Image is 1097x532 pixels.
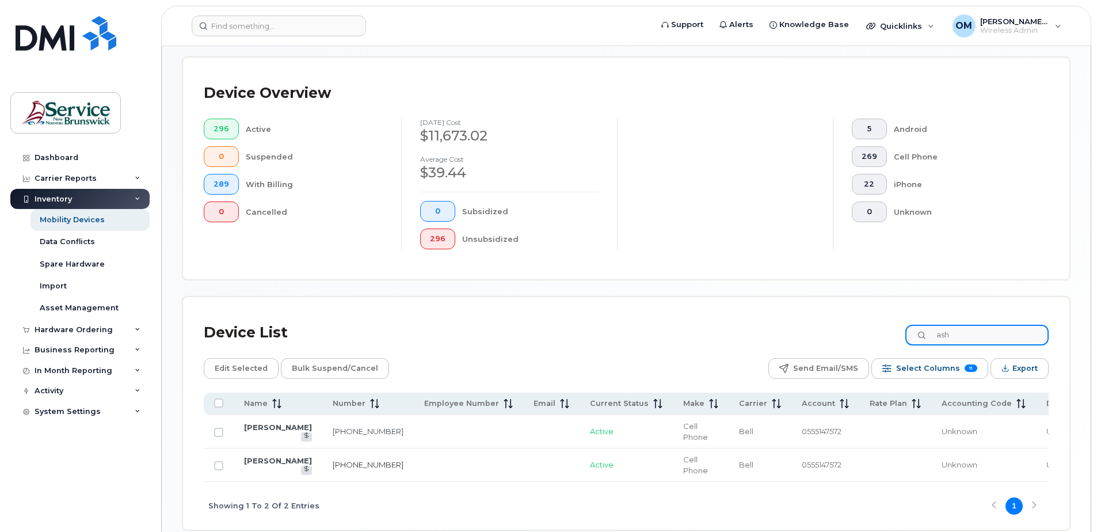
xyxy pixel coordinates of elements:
[779,19,849,31] span: Knowledge Base
[333,427,403,436] a: [PHONE_NUMBER]
[246,119,383,139] div: Active
[333,398,365,409] span: Number
[215,360,268,377] span: Edit Selected
[862,207,877,216] span: 0
[208,497,319,515] span: Showing 1 To 2 Of 2 Entries
[1012,360,1038,377] span: Export
[671,19,703,31] span: Support
[965,364,977,372] span: 11
[802,398,835,409] span: Account
[204,119,239,139] button: 296
[980,17,1049,26] span: [PERSON_NAME] (DNRED/MRNDE-DAAF/MAAP)
[870,398,907,409] span: Rate Plan
[292,360,378,377] span: Bulk Suspend/Cancel
[793,360,858,377] span: Send Email/SMS
[246,202,383,222] div: Cancelled
[739,460,753,469] span: Bell
[852,202,887,222] button: 0
[246,146,383,167] div: Suspended
[894,202,1031,222] div: Unknown
[862,152,877,161] span: 269
[871,358,988,379] button: Select Columns 11
[333,460,403,469] a: [PHONE_NUMBER]
[653,13,711,36] a: Support
[462,229,599,249] div: Unsubsidized
[244,456,312,465] a: [PERSON_NAME]
[204,146,239,167] button: 0
[683,398,704,409] span: Make
[852,174,887,195] button: 22
[590,427,614,436] span: Active
[896,360,960,377] span: Select Columns
[768,358,869,379] button: Send Email/SMS
[942,427,977,436] span: Unknown
[204,78,331,108] div: Device Overview
[244,423,312,432] a: [PERSON_NAME]
[301,466,312,474] a: View Last Bill
[424,398,499,409] span: Employee Number
[955,19,972,33] span: OM
[894,174,1031,195] div: iPhone
[301,432,312,441] a: View Last Bill
[590,398,649,409] span: Current Status
[246,174,383,195] div: With Billing
[420,119,599,126] h4: [DATE] cost
[534,398,555,409] span: Email
[214,152,229,161] span: 0
[430,207,445,216] span: 0
[942,398,1012,409] span: Accounting Code
[430,234,445,244] span: 296
[862,180,877,189] span: 22
[420,229,455,249] button: 296
[204,318,288,348] div: Device List
[858,14,942,37] div: Quicklinks
[944,14,1069,37] div: Oliveira, Michael (DNRED/MRNDE-DAAF/MAAP)
[420,126,599,146] div: $11,673.02
[192,16,366,36] input: Find something...
[942,460,977,469] span: Unknown
[214,207,229,216] span: 0
[214,180,229,189] span: 289
[244,398,268,409] span: Name
[683,455,708,475] span: Cell Phone
[739,427,753,436] span: Bell
[1046,427,1082,436] span: Unknown
[894,146,1031,167] div: Cell Phone
[420,155,599,163] h4: Average cost
[980,26,1049,35] span: Wireless Admin
[729,19,753,31] span: Alerts
[802,460,841,469] span: 0555147572
[204,202,239,222] button: 0
[214,124,229,134] span: 296
[991,358,1049,379] button: Export
[683,421,708,442] span: Cell Phone
[852,119,887,139] button: 5
[420,163,599,183] div: $39.44
[880,21,922,31] span: Quicklinks
[739,398,767,409] span: Carrier
[894,119,1031,139] div: Android
[711,13,761,36] a: Alerts
[905,325,1049,345] input: Search Device List ...
[590,460,614,469] span: Active
[204,174,239,195] button: 289
[1005,497,1023,515] button: Page 1
[462,201,599,222] div: Subsidized
[281,358,389,379] button: Bulk Suspend/Cancel
[852,146,887,167] button: 269
[761,13,857,36] a: Knowledge Base
[802,427,841,436] span: 0555147572
[1046,460,1082,469] span: Unknown
[862,124,877,134] span: 5
[420,201,455,222] button: 0
[204,358,279,379] button: Edit Selected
